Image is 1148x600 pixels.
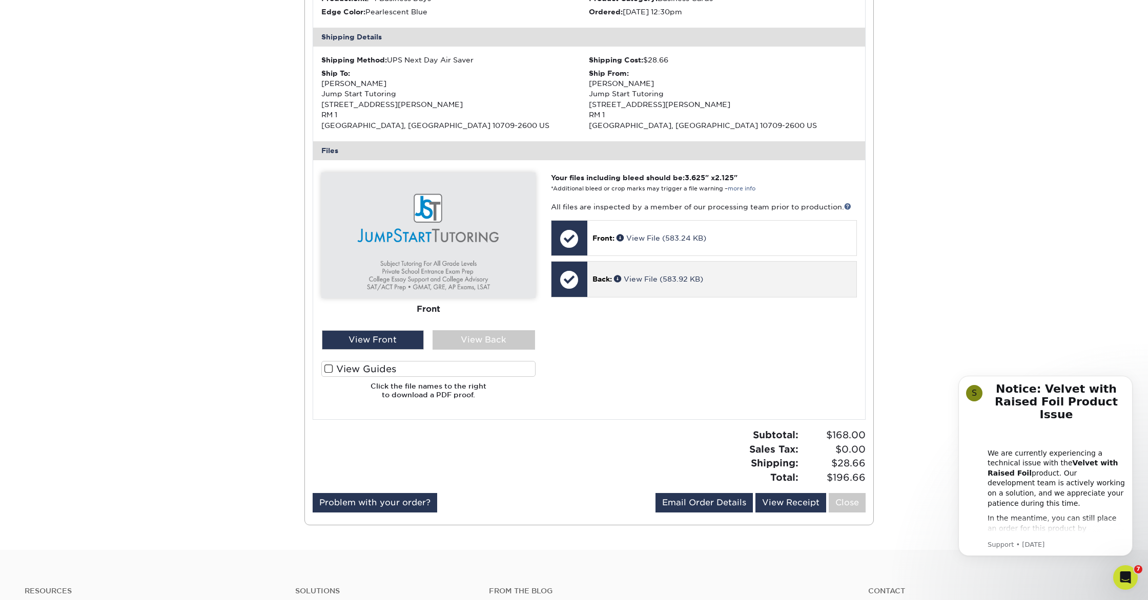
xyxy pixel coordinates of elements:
strong: Sales Tax: [749,443,798,455]
div: [PERSON_NAME] Jump Start Tutoring [STREET_ADDRESS][PERSON_NAME] RM 1 [GEOGRAPHIC_DATA], [GEOGRAPH... [321,68,589,131]
strong: Total: [770,472,798,483]
strong: Shipping Method: [321,56,387,64]
strong: Ship From: [589,69,629,77]
a: View File (583.24 KB) [617,234,706,242]
span: Back: [592,275,612,283]
a: more info [728,185,755,192]
div: Front [321,297,536,320]
li: [DATE] 12:30pm [589,7,857,17]
span: $0.00 [802,442,866,457]
span: 3.625 [685,174,705,182]
a: View Receipt [755,493,826,512]
div: View Front [322,330,424,350]
div: [PERSON_NAME] Jump Start Tutoring [STREET_ADDRESS][PERSON_NAME] RM 1 [GEOGRAPHIC_DATA], [GEOGRAPH... [589,68,857,131]
strong: Ordered: [589,8,623,16]
h4: Resources [25,587,280,595]
h6: Click the file names to the right to download a PDF proof. [321,382,536,407]
strong: Edge Color: [321,8,365,16]
div: View Back [433,330,535,350]
p: Message from Support, sent 4w ago [45,180,182,189]
span: $28.66 [802,456,866,470]
h4: From the Blog [489,587,840,595]
p: All files are inspected by a member of our processing team prior to production. [551,202,857,212]
iframe: Intercom live chat [1113,565,1138,590]
a: Problem with your order? [313,493,437,512]
strong: Shipping Cost: [589,56,643,64]
li: Pearlescent Blue [321,7,589,17]
a: Contact [868,587,1123,595]
span: Front: [592,234,614,242]
span: $168.00 [802,428,866,442]
a: Email Order Details [655,493,753,512]
div: Shipping Details [313,28,866,46]
span: $196.66 [802,470,866,485]
div: $28.66 [589,55,857,65]
small: *Additional bleed or crop marks may trigger a file warning – [551,185,755,192]
strong: Ship To: [321,69,350,77]
label: View Guides [321,361,536,377]
iframe: Intercom notifications message [943,360,1148,572]
strong: Shipping: [751,457,798,468]
div: In the meantime, you can still place an order for this product by submitting a request through ou... [45,153,182,213]
iframe: Google Customer Reviews [3,569,87,596]
span: 2.125 [715,174,734,182]
span: 7 [1134,565,1142,573]
a: View File (583.92 KB) [614,275,703,283]
div: Files [313,141,866,160]
h4: Solutions [295,587,473,595]
a: Close [829,493,866,512]
strong: Subtotal: [753,429,798,440]
div: UPS Next Day Air Saver [321,55,589,65]
strong: Your files including bleed should be: " x " [551,174,737,182]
